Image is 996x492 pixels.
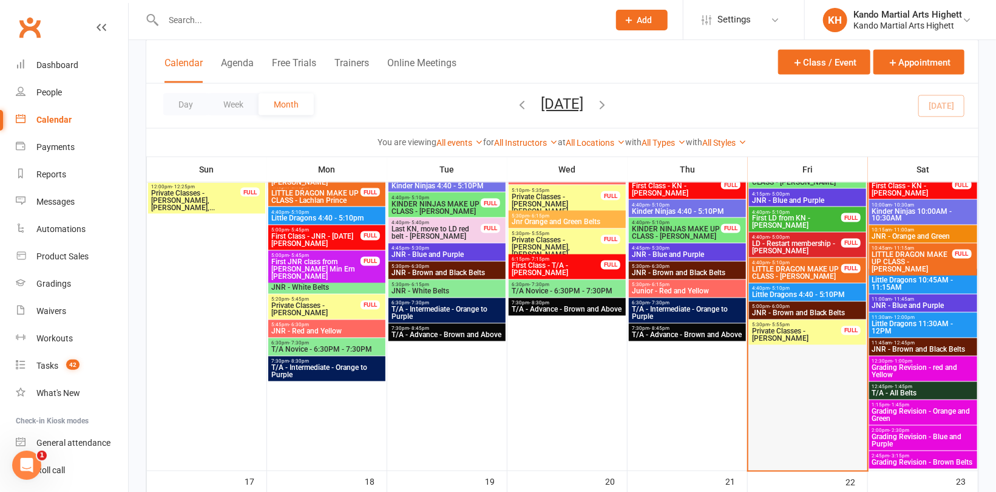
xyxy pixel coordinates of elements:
[853,20,962,31] div: Kando Martial Arts Highett
[649,282,669,288] span: - 6:15pm
[36,224,86,234] div: Automations
[289,210,309,215] span: - 5:10pm
[271,190,361,204] span: LITTLE DRAGON MAKE UP CLASS - Lachlan Prince
[872,315,975,321] span: 11:30am
[16,325,128,352] a: Workouts
[841,264,861,273] div: FULL
[289,341,309,346] span: - 7:30pm
[221,57,254,83] button: Agenda
[892,297,915,302] span: - 11:45am
[853,9,962,20] div: Kando Martial Arts Highett
[770,261,790,266] span: - 5:10pm
[36,279,71,289] div: Gradings
[872,208,975,222] span: Kinder Ninjas 10:00AM - 10:30AM
[36,60,78,70] div: Dashboard
[631,306,744,321] span: T/A - Intermediate - Orange to Purple
[391,246,503,251] span: 4:45pm
[365,471,387,491] div: 18
[872,341,975,346] span: 11:45am
[631,264,744,270] span: 5:30pm
[872,384,975,390] span: 12:45pm
[289,253,309,259] span: - 5:45pm
[649,301,669,306] span: - 7:30pm
[409,246,429,251] span: - 5:30pm
[511,301,623,306] span: 7:30pm
[391,251,503,259] span: JNR - Blue and Purple
[642,138,686,148] a: All Types
[267,157,387,182] th: Mon
[770,191,790,197] span: - 5:00pm
[872,459,975,466] span: Grading Revision - Brown Belts
[892,341,915,346] span: - 12:45pm
[391,226,481,241] span: Last KN, move to LD red belt - [PERSON_NAME]
[271,233,361,248] span: First Class - JNR - [DATE][PERSON_NAME]
[751,210,842,215] span: 4:40pm
[601,191,620,200] div: FULL
[893,384,913,390] span: - 1:45pm
[956,471,978,491] div: 23
[391,332,503,339] span: T/A - Advance - Brown and Above
[272,57,316,83] button: Free Trials
[289,228,309,233] span: - 5:45pm
[16,106,128,134] a: Calendar
[163,94,208,115] button: Day
[631,226,722,241] span: KINDER NINJAS MAKE UP CLASS - [PERSON_NAME]
[16,380,128,407] a: What's New
[391,270,503,277] span: JNR - Brown and Black Belts
[649,264,669,270] span: - 6:30pm
[872,277,975,292] span: Little Dragons 10:45AM - 11:15AM
[529,213,549,219] span: - 6:15pm
[391,301,503,306] span: 6:30pm
[240,188,260,197] div: FULL
[872,428,975,434] span: 2:00pm
[147,157,267,182] th: Sun
[845,472,867,492] div: 22
[868,157,978,182] th: Sat
[484,137,495,147] strong: for
[872,359,975,364] span: 12:30pm
[626,137,642,147] strong: with
[36,169,66,179] div: Reports
[890,428,910,434] span: - 2:30pm
[36,388,80,398] div: What's New
[631,202,744,208] span: 4:40pm
[36,465,65,475] div: Roll call
[751,292,864,299] span: Little Dragons 4:40 - 5:10PM
[391,326,503,332] span: 7:30pm
[172,184,195,190] span: - 12:25pm
[391,182,503,190] span: Kinder Ninjas 4:40 - 5:10PM
[511,175,623,182] span: JNR - Red and Yellow
[36,251,89,261] div: Product Sales
[36,197,75,207] div: Messages
[378,137,437,147] strong: You are viewing
[872,228,975,233] span: 10:15am
[529,231,549,237] span: - 5:55pm
[511,213,623,219] span: 5:30pm
[208,94,259,115] button: Week
[481,224,500,233] div: FULL
[437,138,484,148] a: All events
[160,12,600,29] input: Search...
[481,199,500,208] div: FULL
[511,219,623,226] span: Jnr Orange and Green Belts
[16,243,128,270] a: Product Sales
[703,138,747,148] a: All Styles
[631,282,744,288] span: 5:30pm
[271,364,383,379] span: T/A - Intermediate - Orange to Purple
[511,237,601,259] span: Private Classes - [PERSON_NAME], [PERSON_NAME]
[271,297,361,302] span: 5:20pm
[872,297,975,302] span: 11:00am
[271,164,361,186] span: LITTLE DRAGON MAKE UP CLASS - [PERSON_NAME] [PERSON_NAME]
[566,138,626,148] a: All Locations
[751,261,842,266] span: 4:40pm
[631,270,744,277] span: JNR - Brown and Black Belts
[952,250,972,259] div: FULL
[271,302,361,317] span: Private Classes - [PERSON_NAME]
[751,197,864,204] span: JNR - Blue and Purple
[770,323,790,328] span: - 5:55pm
[271,253,361,259] span: 5:00pm
[289,323,309,328] span: - 6:30pm
[271,346,383,354] span: T/A Novice - 6:30PM - 7:30PM
[16,161,128,188] a: Reports
[841,213,861,222] div: FULL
